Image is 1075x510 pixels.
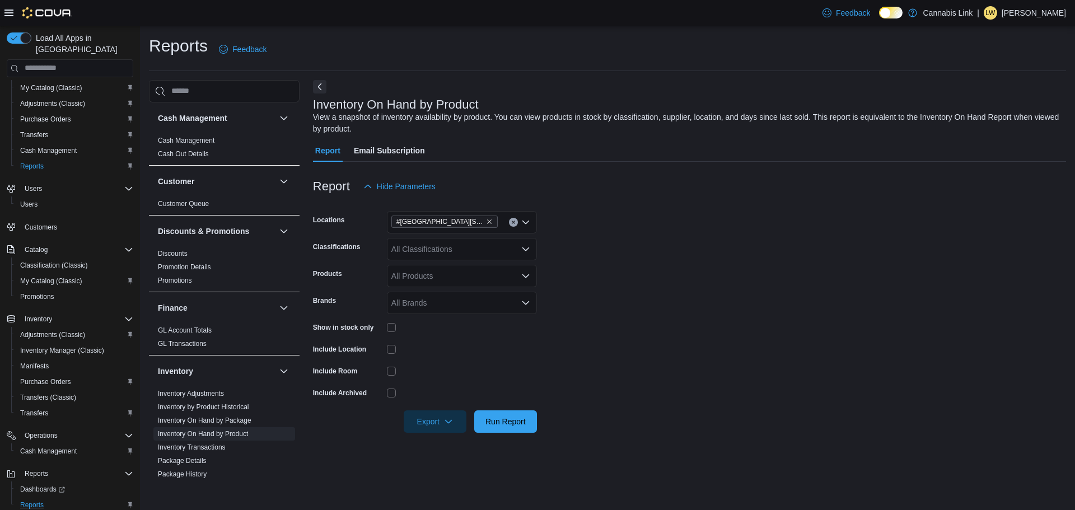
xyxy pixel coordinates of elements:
[20,221,62,234] a: Customers
[11,111,138,127] button: Purchase Orders
[20,393,76,402] span: Transfers (Classic)
[16,375,76,389] a: Purchase Orders
[16,328,133,341] span: Adjustments (Classic)
[158,483,216,492] span: Product Expirations
[277,175,291,188] button: Customer
[158,200,209,208] a: Customer Queue
[11,143,138,158] button: Cash Management
[158,443,226,452] span: Inventory Transactions
[158,276,192,285] span: Promotions
[158,339,207,348] span: GL Transactions
[158,366,193,377] h3: Inventory
[16,113,133,126] span: Purchase Orders
[16,483,69,496] a: Dashboards
[16,359,53,373] a: Manifests
[16,128,133,142] span: Transfers
[977,6,979,20] p: |
[149,197,300,215] div: Customer
[158,470,207,479] span: Package History
[11,196,138,212] button: Users
[16,445,81,458] a: Cash Management
[158,302,188,314] h3: Finance
[158,403,249,411] a: Inventory by Product Historical
[277,301,291,315] button: Finance
[158,199,209,208] span: Customer Queue
[20,277,82,286] span: My Catalog (Classic)
[16,81,133,95] span: My Catalog (Classic)
[20,485,65,494] span: Dashboards
[25,184,42,193] span: Users
[158,484,216,492] a: Product Expirations
[11,481,138,497] a: Dashboards
[16,97,133,110] span: Adjustments (Classic)
[2,466,138,481] button: Reports
[313,111,1060,135] div: View a snapshot of inventory availability by product. You can view products in stock by classific...
[158,113,227,124] h3: Cash Management
[16,344,109,357] a: Inventory Manager (Classic)
[11,273,138,289] button: My Catalog (Classic)
[521,245,530,254] button: Open list of options
[410,410,460,433] span: Export
[16,97,90,110] a: Adjustments (Classic)
[158,302,275,314] button: Finance
[313,367,357,376] label: Include Room
[16,290,133,303] span: Promotions
[20,130,48,139] span: Transfers
[158,176,194,187] h3: Customer
[391,216,498,228] span: #1 1175 Hyde Park Road, Unit 2B
[20,447,77,456] span: Cash Management
[16,274,133,288] span: My Catalog (Classic)
[20,243,52,256] button: Catalog
[2,219,138,235] button: Customers
[11,80,138,96] button: My Catalog (Classic)
[521,298,530,307] button: Open list of options
[313,345,366,354] label: Include Location
[486,218,493,225] button: Remove #1 1175 Hyde Park Road, Unit 2B from selection in this group
[277,224,291,238] button: Discounts & Promotions
[20,467,133,480] span: Reports
[25,469,48,478] span: Reports
[158,443,226,451] a: Inventory Transactions
[16,344,133,357] span: Inventory Manager (Classic)
[158,340,207,348] a: GL Transactions
[158,226,275,237] button: Discounts & Promotions
[313,80,326,93] button: Next
[16,259,92,272] a: Classification (Classic)
[354,139,425,162] span: Email Subscription
[158,417,251,424] a: Inventory On Hand by Package
[158,277,192,284] a: Promotions
[923,6,973,20] p: Cannabis Link
[158,226,249,237] h3: Discounts & Promotions
[879,7,903,18] input: Dark Mode
[20,182,46,195] button: Users
[158,366,275,377] button: Inventory
[985,6,995,20] span: LW
[158,250,188,258] a: Discounts
[313,216,345,224] label: Locations
[16,198,133,211] span: Users
[16,259,133,272] span: Classification (Classic)
[20,429,62,442] button: Operations
[16,81,87,95] a: My Catalog (Classic)
[158,326,212,335] span: GL Account Totals
[315,139,340,162] span: Report
[277,111,291,125] button: Cash Management
[20,243,133,256] span: Catalog
[20,429,133,442] span: Operations
[16,198,42,211] a: Users
[158,390,224,397] a: Inventory Adjustments
[20,115,71,124] span: Purchase Orders
[158,113,275,124] button: Cash Management
[20,500,44,509] span: Reports
[313,323,374,332] label: Show in stock only
[11,127,138,143] button: Transfers
[158,457,207,465] a: Package Details
[20,292,54,301] span: Promotions
[277,364,291,378] button: Inventory
[16,328,90,341] a: Adjustments (Classic)
[11,96,138,111] button: Adjustments (Classic)
[31,32,133,55] span: Load All Apps in [GEOGRAPHIC_DATA]
[232,44,267,55] span: Feedback
[149,134,300,165] div: Cash Management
